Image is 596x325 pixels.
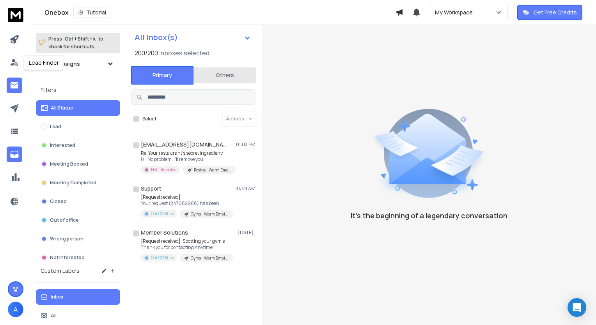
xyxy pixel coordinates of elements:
button: Closed [36,194,120,209]
button: Lead [36,119,120,134]
button: A [8,302,23,317]
p: Get Free Credits [534,9,577,16]
div: Lead Finder [24,55,64,70]
button: All [36,308,120,323]
span: 200 / 200 [135,48,158,58]
p: [Request received]: Spotting your gym’s [141,238,233,244]
button: All Inbox(s) [128,30,257,45]
button: Interested [36,138,120,153]
h3: Custom Labels [41,267,80,275]
p: My Workspace [435,9,476,16]
p: Lead [50,124,61,130]
h1: [EMAIL_ADDRESS][DOMAIN_NAME] [141,141,227,148]
button: Wrong person [36,231,120,247]
p: Out of office [50,217,79,223]
p: Out Of Office [151,255,174,261]
button: All Status [36,100,120,116]
p: Meeting Booked [50,161,88,167]
button: Meeting Booked [36,156,120,172]
button: Tutorial [73,7,111,18]
p: Meeting Completed [50,180,96,186]
button: Not Interested [36,250,120,265]
p: Interested [50,142,75,148]
span: Ctrl + Shift + k [64,34,97,43]
button: Inbox [36,289,120,305]
p: Out Of Office [151,211,174,217]
p: All Status [51,105,73,111]
div: Open Intercom Messenger [568,298,586,317]
p: 10:49 AM [235,185,255,192]
button: Others [193,67,256,84]
button: Get Free Credits [517,5,582,20]
button: Meeting Completed [36,175,120,191]
p: 01:03 PM [236,141,255,148]
button: Out of office [36,212,120,228]
div: Onebox [44,7,396,18]
p: Your request (247062968) has been [141,200,233,207]
label: Select [142,116,156,122]
p: Restos - Warm Email Offer [194,167,231,173]
p: All [51,313,57,319]
p: Inbox [51,294,64,300]
h3: Inboxes selected [160,48,209,58]
p: It’s the beginning of a legendary conversation [351,210,507,221]
button: All Campaigns [36,56,120,72]
p: Gyms - Warm Email Offer [191,211,228,217]
p: Thank you for contacting Anytime [141,244,233,251]
button: Primary [131,66,193,85]
p: Gyms - Warm Email Offer [191,255,228,261]
p: Hi, No problem. I'll remove you [141,156,234,162]
p: Re: Your restaurant’s secret ingredient: [141,150,234,156]
p: Closed [50,198,67,205]
p: Wrong person [50,236,83,242]
p: [DATE] [238,230,255,236]
p: Press to check for shortcuts. [48,35,103,51]
p: Not Interested [50,254,85,261]
p: [Request received] [141,194,233,200]
h3: Filters [36,85,120,95]
p: Not Interested [151,167,177,173]
h1: All Inbox(s) [135,34,178,41]
h1: Member Solutions [141,229,188,237]
h1: Support [141,185,161,193]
